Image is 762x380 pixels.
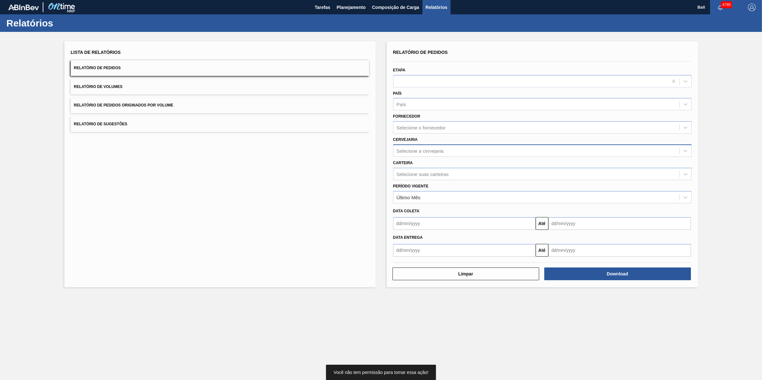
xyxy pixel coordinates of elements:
[392,267,539,280] button: Limpar
[393,217,536,230] input: dd/mm/yyyy
[393,91,402,96] label: País
[6,19,120,27] h1: Relatórios
[397,102,406,107] div: País
[393,244,536,257] input: dd/mm/yyyy
[393,184,429,188] label: Período Vigente
[337,4,366,11] span: Planejamento
[393,235,423,240] span: Data Entrega
[748,4,756,11] img: Logout
[536,217,548,230] button: Até
[393,50,448,55] span: Relatório de Pedidos
[426,4,447,11] span: Relatórios
[71,60,369,76] button: Relatório de Pedidos
[544,267,691,280] button: Download
[393,209,420,213] span: Data coleta
[74,84,122,89] span: Relatório de Volumes
[393,137,418,142] label: Cervejaria
[8,4,39,10] img: TNhmsLtSVTkK8tSr43FrP2fwEKptu5GPRR3wAAAABJRU5ErkJggg==
[721,1,732,8] span: 4785
[315,4,330,11] span: Tarefas
[397,125,446,130] div: Selecione o fornecedor
[397,171,449,177] div: Selecione suas carteiras
[397,194,421,200] div: Último Mês
[71,79,369,95] button: Relatório de Volumes
[372,4,419,11] span: Composição de Carga
[71,50,121,55] span: Lista de Relatórios
[333,370,428,375] span: Você não tem permissão para tomar essa ação!
[393,68,406,72] label: Etapa
[74,103,173,107] span: Relatório de Pedidos Originados por Volume
[548,244,691,257] input: dd/mm/yyyy
[71,116,369,132] button: Relatório de Sugestões
[397,148,444,153] div: Selecione a cervejaria
[74,66,121,70] span: Relatório de Pedidos
[548,217,691,230] input: dd/mm/yyyy
[393,114,420,119] label: Fornecedor
[710,3,730,12] button: Notificações
[74,122,128,126] span: Relatório de Sugestões
[536,244,548,257] button: Até
[71,98,369,113] button: Relatório de Pedidos Originados por Volume
[393,161,413,165] label: Carteira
